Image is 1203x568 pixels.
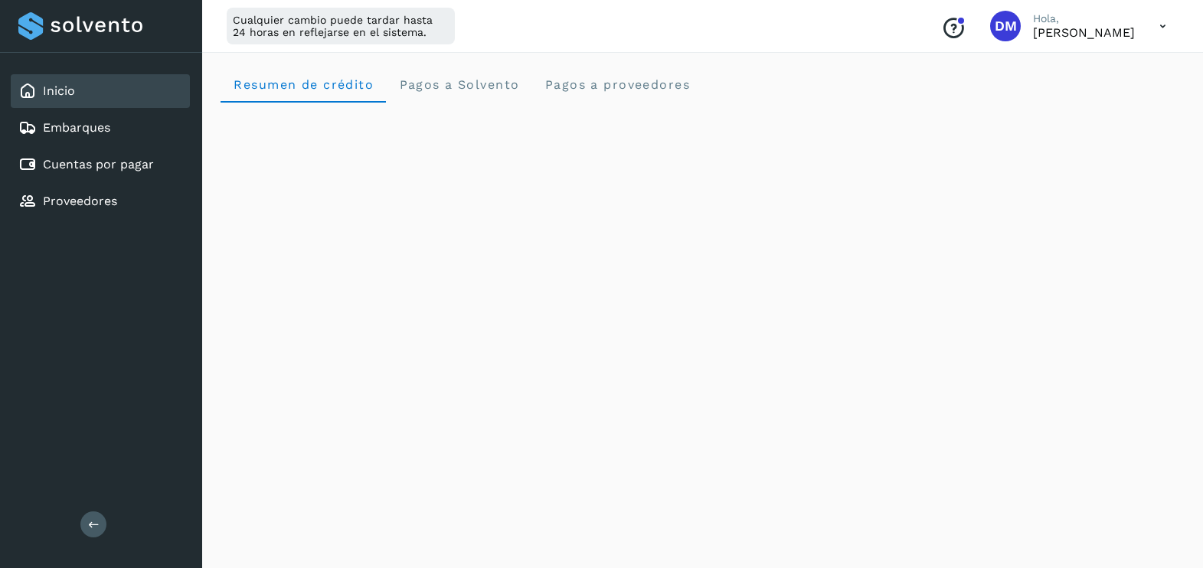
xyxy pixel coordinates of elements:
p: Hola, [1033,12,1135,25]
a: Embarques [43,120,110,135]
a: Cuentas por pagar [43,157,154,171]
span: Pagos a proveedores [544,77,690,92]
p: Diego Muriel Perez [1033,25,1135,40]
div: Cualquier cambio puede tardar hasta 24 horas en reflejarse en el sistema. [227,8,455,44]
div: Inicio [11,74,190,108]
span: Pagos a Solvento [398,77,519,92]
a: Proveedores [43,194,117,208]
div: Cuentas por pagar [11,148,190,181]
span: Resumen de crédito [233,77,374,92]
div: Proveedores [11,184,190,218]
a: Inicio [43,83,75,98]
div: Embarques [11,111,190,145]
